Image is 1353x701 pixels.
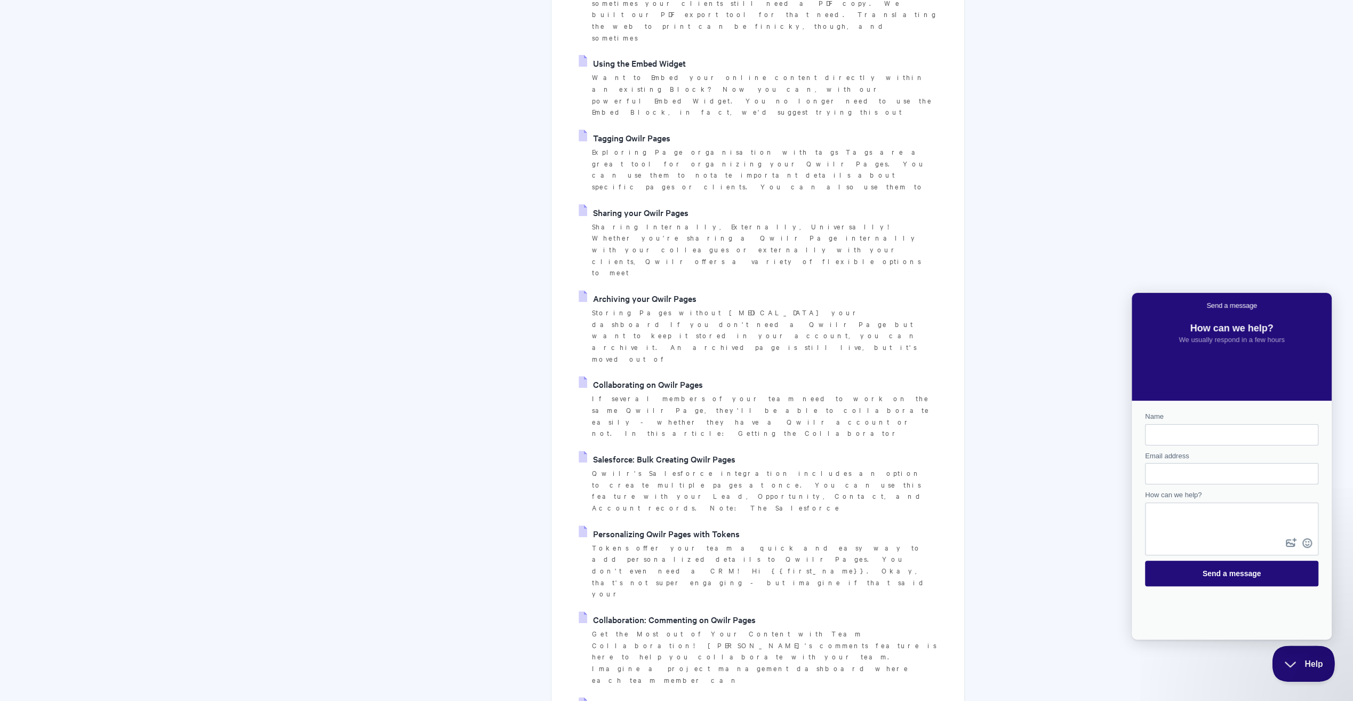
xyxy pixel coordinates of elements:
[591,146,937,193] p: Exploring Page organisation with tags Tags are a great tool for organizing your Qwilr Pages. You ...
[591,393,937,439] p: If several members of your team need to work on the same Qwilr Page, they'll be able to collabora...
[579,376,702,392] a: Collaborating on Qwilr Pages
[579,611,755,627] a: Collaboration: Commenting on Qwilr Pages
[591,71,937,118] p: Want to Embed your online content directly within an existing Block? Now you can, with our powerf...
[579,130,670,146] a: Tagging Qwilr Pages
[591,307,937,365] p: Storing Pages without [MEDICAL_DATA] your dashboard If you don't need a Qwilr Page but want to ke...
[591,467,937,514] p: Qwilr's Salesforce integration includes an option to create multiple pages at once. You can use t...
[1272,646,1335,682] iframe: Help Scout Beacon - Close
[591,542,937,600] p: Tokens offer your team a quick and easy way to add personalized details to Qwilr Pages. You don't...
[591,221,937,279] p: Sharing Internally, Externally, Universally! Whether you're sharing a Qwilr Page internally with ...
[1132,293,1332,640] iframe: Help Scout Beacon - Live Chat, Contact Form, and Knowledge Base
[579,204,688,220] a: Sharing your Qwilr Pages
[579,55,685,71] a: Using the Embed Widget
[579,451,735,467] a: Salesforce: Bulk Creating Qwilr Pages
[591,628,937,686] p: Get the Most out of Your Content with Team Collaboration! [PERSON_NAME]'s comments feature is her...
[579,290,696,306] a: Archiving your Qwilr Pages
[579,525,739,541] a: Personalizing Qwilr Pages with Tokens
